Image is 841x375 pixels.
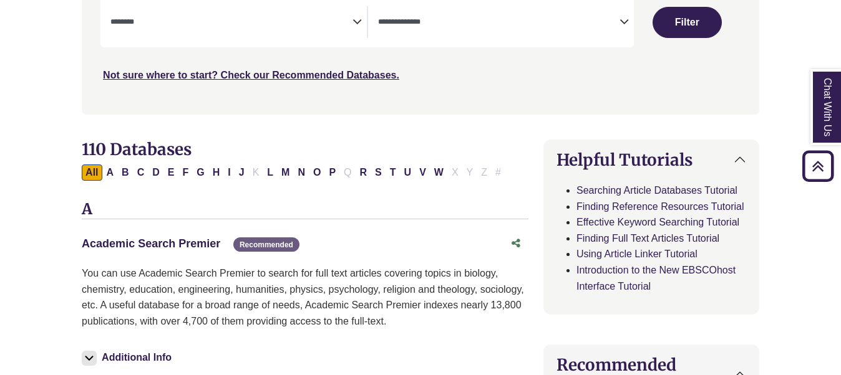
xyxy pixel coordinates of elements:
a: Academic Search Premier [82,237,220,250]
span: Recommended [233,237,299,252]
a: Back to Top [798,158,838,174]
button: Filter Results R [356,164,371,181]
button: Additional Info [82,349,175,366]
div: Alpha-list to filter by first letter of database name [82,166,506,177]
a: Introduction to the New EBSCOhost Interface Tutorial [576,265,736,292]
a: Finding Full Text Articles Tutorial [576,233,719,244]
a: Finding Reference Resources Tutorial [576,201,744,212]
button: Filter Results L [263,164,277,181]
button: Filter Results D [148,164,163,181]
button: Filter Results W [430,164,447,181]
button: Filter Results P [325,164,339,181]
a: Searching Article Databases Tutorial [576,185,737,196]
button: Submit for Search Results [653,7,721,38]
a: Not sure where to start? Check our Recommended Databases. [103,70,399,80]
p: You can use Academic Search Premier to search for full text articles covering topics in biology, ... [82,265,528,329]
button: Filter Results N [294,164,309,181]
a: Using Article Linker Tutorial [576,249,698,259]
a: Effective Keyword Searching Tutorial [576,217,739,227]
button: Filter Results J [235,164,248,181]
button: All [82,164,102,181]
button: Filter Results A [103,164,118,181]
button: Filter Results G [193,164,208,181]
button: Filter Results H [209,164,224,181]
span: 110 Databases [82,139,192,159]
button: Filter Results S [371,164,386,181]
textarea: Search [110,18,352,28]
h3: A [82,201,528,219]
button: Helpful Tutorials [544,140,759,179]
button: Filter Results V [416,164,430,181]
button: Filter Results E [164,164,178,181]
button: Filter Results C [134,164,148,181]
button: Filter Results U [401,164,416,181]
textarea: Search [378,18,620,28]
button: Filter Results T [386,164,400,181]
button: Filter Results B [118,164,133,181]
button: Share this database [503,232,528,255]
button: Filter Results M [278,164,293,181]
button: Filter Results F [178,164,192,181]
button: Filter Results I [224,164,234,181]
button: Filter Results O [309,164,324,181]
